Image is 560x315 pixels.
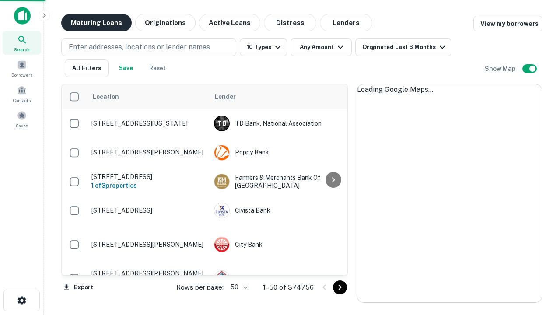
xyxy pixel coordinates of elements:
[92,91,130,102] span: Location
[516,217,560,259] iframe: Chat Widget
[473,16,542,31] a: View my borrowers
[227,281,249,294] div: 50
[217,119,226,128] p: T B
[91,148,205,156] p: [STREET_ADDRESS][PERSON_NAME]
[16,122,28,129] span: Saved
[199,14,260,31] button: Active Loans
[214,203,345,218] div: Civista Bank
[214,145,345,161] div: Poppy Bank
[91,206,205,214] p: [STREET_ADDRESS]
[176,282,224,293] p: Rows per page:
[214,237,229,252] img: picture
[143,59,171,77] button: Reset
[69,42,210,52] p: Enter addresses, locations or lender names
[210,84,350,109] th: Lender
[3,56,41,80] a: Borrowers
[3,31,41,55] a: Search
[214,270,345,286] div: The Dart Bank
[240,38,287,56] button: 10 Types
[214,174,345,189] div: Farmers & Merchants Bank Of [GEOGRAPHIC_DATA]
[91,181,205,190] h6: 1 of 3 properties
[214,271,229,286] img: picture
[91,241,205,248] p: [STREET_ADDRESS][PERSON_NAME]
[214,174,229,189] img: picture
[14,46,30,53] span: Search
[135,14,196,31] button: Originations
[320,14,372,31] button: Lenders
[87,84,210,109] th: Location
[65,59,108,77] button: All Filters
[13,97,31,104] span: Contacts
[333,280,347,294] button: Go to next page
[91,269,205,277] p: [STREET_ADDRESS][PERSON_NAME]
[3,107,41,131] a: Saved
[357,84,542,95] div: Loading Google Maps...
[214,203,229,218] img: picture
[14,7,31,24] img: capitalize-icon.png
[61,14,132,31] button: Maturing Loans
[214,115,345,131] div: TD Bank, National Association
[91,119,205,127] p: [STREET_ADDRESS][US_STATE]
[3,82,41,105] a: Contacts
[362,42,448,52] div: Originated Last 6 Months
[263,282,314,293] p: 1–50 of 374756
[61,281,95,294] button: Export
[485,64,517,73] h6: Show Map
[214,237,345,252] div: City Bank
[11,71,32,78] span: Borrowers
[91,173,205,181] p: [STREET_ADDRESS]
[112,59,140,77] button: Save your search to get updates of matches that match your search criteria.
[215,91,236,102] span: Lender
[264,14,316,31] button: Distress
[61,38,236,56] button: Enter addresses, locations or lender names
[355,38,451,56] button: Originated Last 6 Months
[214,145,229,160] img: picture
[290,38,352,56] button: Any Amount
